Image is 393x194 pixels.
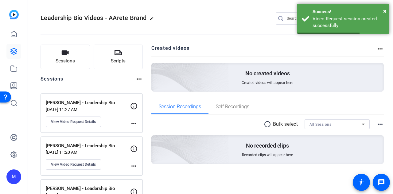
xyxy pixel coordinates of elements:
[51,162,96,167] span: View Video Request Details
[376,45,384,53] mat-icon: more_horiz
[46,185,130,192] p: [PERSON_NAME] - Leadership Bio
[41,75,64,87] h2: Sessions
[6,169,21,184] div: M
[378,179,385,186] mat-icon: message
[313,15,385,29] div: Video Request session created successfully
[287,15,342,22] input: Search
[51,119,96,124] span: View Video Request Details
[56,57,75,65] span: Sessions
[313,8,385,15] div: Success!
[383,6,387,16] button: Close
[46,99,130,106] p: [PERSON_NAME] - Leadership Bio
[46,107,130,112] p: [DATE] 11:27 AM
[309,122,331,127] span: All Sessions
[46,150,130,155] p: [DATE] 11:20 AM
[9,10,19,19] img: blue-gradient.svg
[150,16,157,24] mat-icon: edit
[376,121,384,128] mat-icon: more_horiz
[41,14,146,22] span: Leadership Bio Videos - AArete Brand
[46,142,130,149] p: [PERSON_NAME] - Leadership Bio
[383,7,387,15] span: ×
[358,179,365,186] mat-icon: accessibility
